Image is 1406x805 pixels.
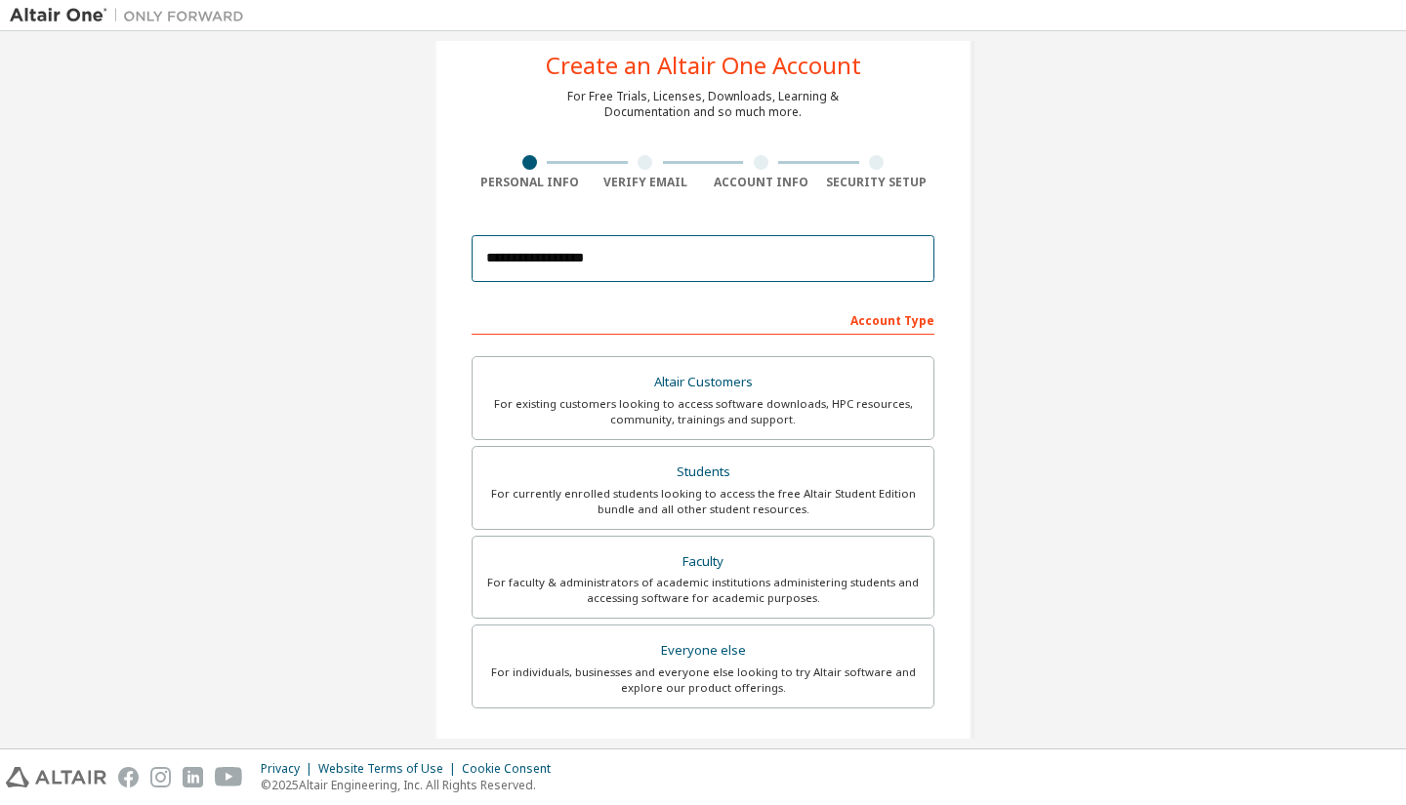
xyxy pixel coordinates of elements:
p: © 2025 Altair Engineering, Inc. All Rights Reserved. [261,777,562,793]
div: Security Setup [819,175,935,190]
img: instagram.svg [150,767,171,787]
div: Students [484,459,922,486]
div: Website Terms of Use [318,761,462,777]
div: For currently enrolled students looking to access the free Altair Student Edition bundle and all ... [484,486,922,517]
div: Create an Altair One Account [546,54,861,77]
div: Personal Info [472,175,588,190]
img: facebook.svg [118,767,139,787]
div: Faculty [484,548,922,576]
div: Verify Email [588,175,704,190]
div: Account Type [472,303,934,335]
div: For faculty & administrators of academic institutions administering students and accessing softwa... [484,575,922,606]
div: For individuals, businesses and everyone else looking to try Altair software and explore our prod... [484,664,922,696]
div: Everyone else [484,637,922,664]
img: Altair One [10,6,254,25]
img: linkedin.svg [183,767,203,787]
img: youtube.svg [215,767,243,787]
div: Your Profile [472,738,934,769]
div: For Free Trials, Licenses, Downloads, Learning & Documentation and so much more. [567,89,839,120]
img: altair_logo.svg [6,767,106,787]
div: For existing customers looking to access software downloads, HPC resources, community, trainings ... [484,396,922,427]
div: Account Info [703,175,819,190]
div: Cookie Consent [462,761,562,777]
div: Privacy [261,761,318,777]
div: Altair Customers [484,369,922,396]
